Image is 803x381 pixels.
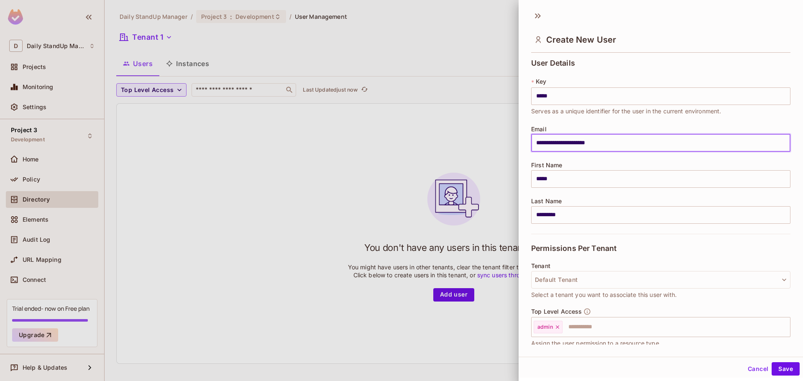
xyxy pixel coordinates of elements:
[537,324,553,330] span: admin
[531,198,562,205] span: Last Name
[744,362,772,376] button: Cancel
[531,162,563,169] span: First Name
[531,263,550,269] span: Tenant
[531,126,547,133] span: Email
[772,362,800,376] button: Save
[531,308,582,315] span: Top Level Access
[534,321,563,333] div: admin
[531,290,677,299] span: Select a tenant you want to associate this user with.
[531,244,616,253] span: Permissions Per Tenant
[531,339,659,348] span: Assign the user permission to a resource type
[531,59,575,67] span: User Details
[786,326,788,327] button: Open
[531,107,721,116] span: Serves as a unique identifier for the user in the current environment.
[531,271,790,289] button: Default Tenant
[536,78,546,85] span: Key
[546,35,616,45] span: Create New User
